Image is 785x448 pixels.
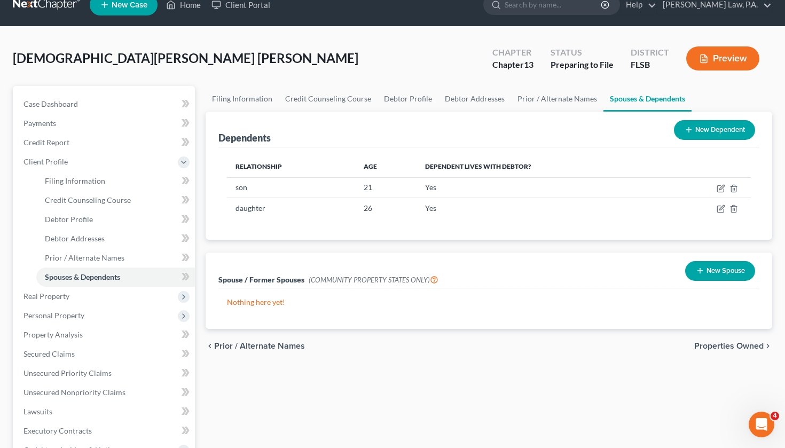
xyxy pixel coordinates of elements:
[524,59,533,69] span: 13
[206,342,214,350] i: chevron_left
[45,176,105,185] span: Filing Information
[36,191,195,210] a: Credit Counseling Course
[603,86,692,112] a: Spouses & Dependents
[23,330,83,339] span: Property Analysis
[227,198,355,218] td: daughter
[36,268,195,287] a: Spouses & Dependents
[694,342,764,350] span: Properties Owned
[36,210,195,229] a: Debtor Profile
[23,426,92,435] span: Executory Contracts
[15,95,195,114] a: Case Dashboard
[685,261,755,281] button: New Spouse
[45,234,105,243] span: Debtor Addresses
[13,50,358,66] span: [DEMOGRAPHIC_DATA][PERSON_NAME] [PERSON_NAME]
[492,59,533,71] div: Chapter
[214,342,305,350] span: Prior / Alternate Names
[45,195,131,205] span: Credit Counseling Course
[45,215,93,224] span: Debtor Profile
[15,383,195,402] a: Unsecured Nonpriority Claims
[23,388,125,397] span: Unsecured Nonpriority Claims
[694,342,772,350] button: Properties Owned chevron_right
[23,99,78,108] span: Case Dashboard
[771,412,779,420] span: 4
[15,421,195,441] a: Executory Contracts
[551,46,614,59] div: Status
[15,325,195,344] a: Property Analysis
[492,46,533,59] div: Chapter
[686,46,759,70] button: Preview
[23,349,75,358] span: Secured Claims
[511,86,603,112] a: Prior / Alternate Names
[218,131,271,144] div: Dependents
[15,133,195,152] a: Credit Report
[45,253,124,262] span: Prior / Alternate Names
[15,344,195,364] a: Secured Claims
[23,407,52,416] span: Lawsuits
[23,292,69,301] span: Real Property
[36,248,195,268] a: Prior / Alternate Names
[45,272,120,281] span: Spouses & Dependents
[279,86,378,112] a: Credit Counseling Course
[23,119,56,128] span: Payments
[631,46,669,59] div: District
[378,86,438,112] a: Debtor Profile
[206,86,279,112] a: Filing Information
[36,229,195,248] a: Debtor Addresses
[355,177,417,198] td: 21
[674,120,755,140] button: New Dependent
[23,138,69,147] span: Credit Report
[23,311,84,320] span: Personal Property
[227,177,355,198] td: son
[551,59,614,71] div: Preparing to File
[15,114,195,133] a: Payments
[112,1,147,9] span: New Case
[417,156,664,177] th: Dependent lives with debtor?
[15,402,195,421] a: Lawsuits
[227,156,355,177] th: Relationship
[36,171,195,191] a: Filing Information
[218,275,304,284] span: Spouse / Former Spouses
[309,276,438,284] span: (COMMUNITY PROPERTY STATES ONLY)
[417,177,664,198] td: Yes
[227,297,751,308] p: Nothing here yet!
[355,156,417,177] th: Age
[206,342,305,350] button: chevron_left Prior / Alternate Names
[355,198,417,218] td: 26
[764,342,772,350] i: chevron_right
[23,368,112,378] span: Unsecured Priority Claims
[749,412,774,437] iframe: Intercom live chat
[631,59,669,71] div: FLSB
[15,364,195,383] a: Unsecured Priority Claims
[417,198,664,218] td: Yes
[23,157,68,166] span: Client Profile
[438,86,511,112] a: Debtor Addresses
